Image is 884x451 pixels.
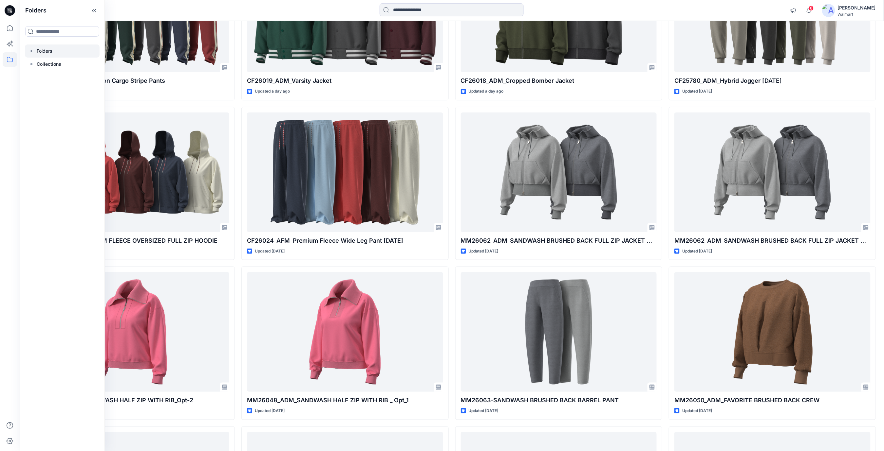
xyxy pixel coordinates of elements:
[255,248,285,255] p: Updated [DATE]
[682,408,712,414] p: Updated [DATE]
[247,113,443,232] a: CF26024_AFM_Premium Fleece Wide Leg Pant 02SEP25
[461,76,657,85] p: CF26018_ADM_Cropped Bomber Jacket
[674,76,871,85] p: CF25780_ADM_Hybrid Jogger [DATE]
[674,236,871,245] p: MM26062_ADM_SANDWASH BRUSHED BACK FULL ZIP JACKET OPT-1
[247,236,443,245] p: CF26024_AFM_Premium Fleece Wide Leg Pant [DATE]
[247,396,443,405] p: MM26048_ADM_SANDWASH HALF ZIP WITH RIB _ Opt_1
[33,76,229,85] p: CF26066_ADM_Y2K Nylon Cargo Stripe Pants
[33,396,229,405] p: MM26048_ADM_SANDWASH HALF ZIP WITH RIB_Opt-2
[682,248,712,255] p: Updated [DATE]
[33,236,229,245] p: CF25963_AFM_PREMIUM FLEECE OVERSIZED FULL ZIP HOODIE
[469,88,504,95] p: Updated a day ago
[809,6,814,11] span: 8
[674,272,871,392] a: MM26050_ADM_FAVORITE BRUSHED BACK CREW
[461,236,657,245] p: MM26062_ADM_SANDWASH BRUSHED BACK FULL ZIP JACKET OPT-2
[247,76,443,85] p: CF26019_ADM_Varsity Jacket
[682,88,712,95] p: Updated [DATE]
[674,113,871,232] a: MM26062_ADM_SANDWASH BRUSHED BACK FULL ZIP JACKET OPT-1
[838,4,876,12] div: [PERSON_NAME]
[461,113,657,232] a: MM26062_ADM_SANDWASH BRUSHED BACK FULL ZIP JACKET OPT-2
[461,396,657,405] p: MM26063-SANDWASH BRUSHED BACK BARREL PANT
[674,396,871,405] p: MM26050_ADM_FAVORITE BRUSHED BACK CREW
[37,60,61,68] p: Collections
[255,88,290,95] p: Updated a day ago
[469,248,498,255] p: Updated [DATE]
[461,272,657,392] a: MM26063-SANDWASH BRUSHED BACK BARREL PANT
[33,113,229,232] a: CF25963_AFM_PREMIUM FLEECE OVERSIZED FULL ZIP HOODIE
[469,408,498,414] p: Updated [DATE]
[255,408,285,414] p: Updated [DATE]
[838,12,876,17] div: Walmart
[822,4,835,17] img: avatar
[247,272,443,392] a: MM26048_ADM_SANDWASH HALF ZIP WITH RIB _ Opt_1
[33,272,229,392] a: MM26048_ADM_SANDWASH HALF ZIP WITH RIB_Opt-2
